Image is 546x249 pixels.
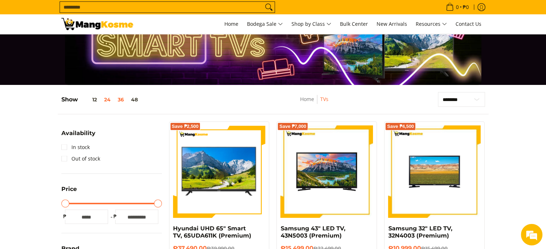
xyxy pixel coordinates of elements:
span: We're online! [42,77,99,150]
a: Home [300,96,314,102]
a: Home [221,14,242,34]
span: Shop by Class [291,20,331,29]
h5: Show [61,96,141,103]
button: 24 [101,97,114,102]
span: Contact Us [456,20,481,27]
span: Price [61,186,77,192]
span: ₱ [112,213,119,220]
a: Contact Us [452,14,485,34]
a: Resources [412,14,451,34]
span: Resources [416,20,447,29]
a: Bodega Sale [243,14,286,34]
a: Shop by Class [288,14,335,34]
span: Save ₱4,500 [387,124,414,129]
div: Minimize live chat window [118,4,135,21]
img: samsung-43-inch-led-tv-full-view- mang-kosme [280,125,373,218]
a: In stock [61,142,90,153]
button: 12 [78,97,101,102]
img: Hyundai UHD 65" Smart TV, 65UDA611K (Premium) [173,125,266,218]
a: Samsung 32" LED TV, 32N4003 (Premium) [388,225,452,239]
span: ₱0 [462,5,470,10]
button: Search [263,2,275,13]
button: 36 [114,97,127,102]
span: ₱ [61,213,69,220]
span: Bulk Center [340,20,368,27]
a: TVs [320,96,328,102]
span: 0 [455,5,460,10]
nav: Main Menu [140,14,485,34]
span: Save ₱7,000 [279,124,306,129]
span: Save ₱2,500 [172,124,199,129]
img: TVs - Premium Television Brands l Mang Kosme [61,18,133,30]
summary: Open [61,130,95,142]
a: New Arrivals [373,14,411,34]
textarea: Type your message and hit 'Enter' [4,170,137,195]
span: Home [224,20,238,27]
a: Out of stock [61,153,100,164]
summary: Open [61,186,77,197]
a: Bulk Center [336,14,372,34]
span: Bodega Sale [247,20,283,29]
span: Availability [61,130,95,136]
img: samsung-32-inch-led-tv-full-view-mang-kosme [388,125,481,218]
span: New Arrivals [377,20,407,27]
nav: Breadcrumbs [261,95,368,111]
span: • [444,3,471,11]
div: Chat with us now [37,40,121,49]
a: Samsung 43" LED TV, 43N5003 (Premium) [280,225,345,239]
button: 48 [127,97,141,102]
a: Hyundai UHD 65" Smart TV, 65UDA611K (Premium) [173,225,251,239]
